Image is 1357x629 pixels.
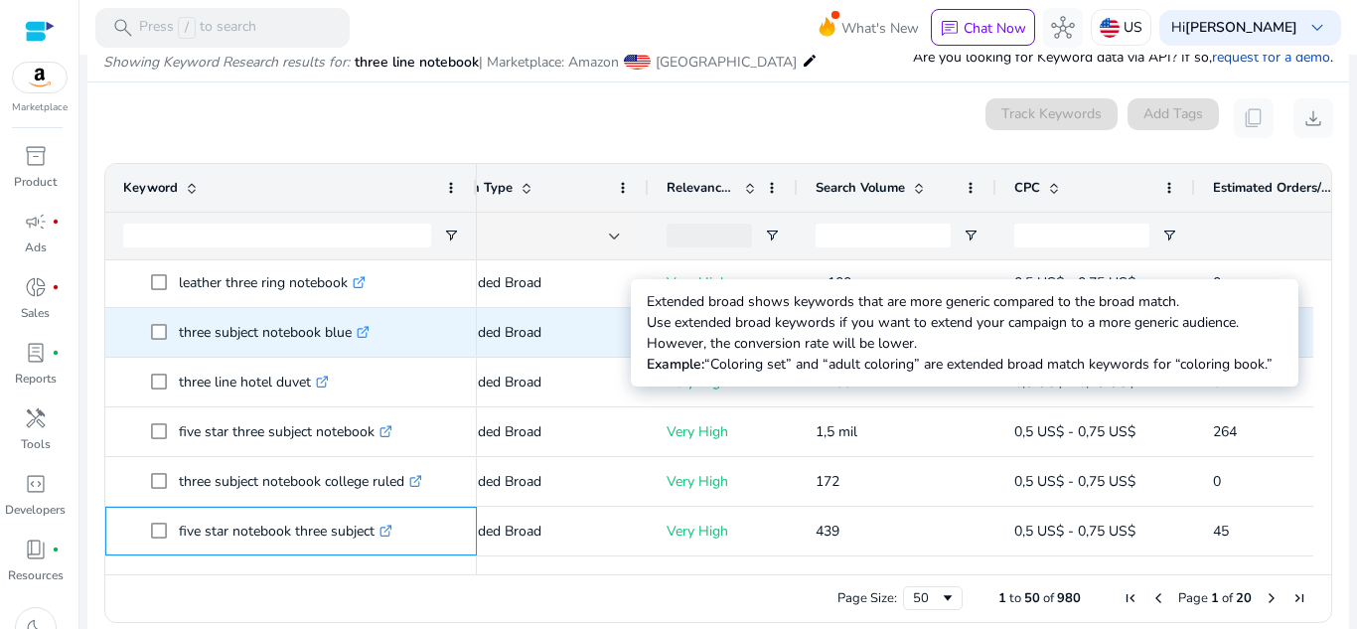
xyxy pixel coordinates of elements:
[52,283,60,291] span: fiber_manual_record
[24,144,48,168] span: inventory_2
[1124,10,1142,45] p: US
[8,566,64,584] p: Resources
[443,511,631,551] p: Extended Broad
[1211,589,1219,607] span: 1
[913,589,940,607] div: 50
[963,228,979,243] button: Open Filter Menu
[123,224,431,247] input: Keyword Filter Input
[24,538,48,561] span: book_4
[667,411,780,452] p: Very High
[24,406,48,430] span: handyman
[816,472,839,491] span: 172
[14,173,57,191] p: Product
[1123,590,1138,606] div: First Page
[667,262,780,303] p: Very High
[1043,8,1083,48] button: hub
[1024,589,1040,607] span: 50
[816,179,905,197] span: Search Volume
[998,589,1006,607] span: 1
[1009,589,1021,607] span: to
[24,275,48,299] span: donut_small
[816,373,851,392] span: < 100
[24,472,48,496] span: code_blocks
[667,179,736,197] span: Relevance Score
[103,53,350,72] i: Showing Keyword Research results for:
[52,546,60,553] span: fiber_manual_record
[25,238,47,256] p: Ads
[139,17,256,39] p: Press to search
[13,63,67,92] img: amazon.svg
[179,461,422,502] p: three subject notebook college ruled
[1150,590,1166,606] div: Previous Page
[443,179,513,197] span: Match Type
[179,411,392,452] p: five star three subject notebook
[1213,472,1221,491] span: 0
[1014,224,1149,247] input: CPC Filter Input
[1178,589,1208,607] span: Page
[1100,18,1120,38] img: us.svg
[52,218,60,226] span: fiber_manual_record
[1213,522,1229,541] span: 45
[667,461,780,502] p: Very High
[1185,18,1297,37] b: [PERSON_NAME]
[1213,273,1221,292] span: 0
[443,262,631,303] p: Extended Broad
[1014,522,1135,541] span: 0,5 US$ - 0,75 US$
[443,228,459,243] button: Open Filter Menu
[1014,273,1135,292] span: 0,5 US$ - 0,75 US$
[179,262,366,303] p: leather three ring notebook
[1014,422,1135,441] span: 0,5 US$ - 0,75 US$
[1301,106,1325,130] span: download
[1222,589,1233,607] span: of
[816,273,851,292] span: < 100
[1057,589,1081,607] span: 980
[1014,472,1135,491] span: 0,5 US$ - 0,75 US$
[24,210,48,234] span: campaign
[179,312,370,353] p: three subject notebook blue
[1305,16,1329,40] span: keyboard_arrow_down
[964,19,1026,38] p: Chat Now
[816,422,857,441] span: 1,5 mil
[111,16,135,40] span: search
[1161,228,1177,243] button: Open Filter Menu
[841,11,919,46] span: What's New
[1236,589,1252,607] span: 20
[179,362,329,402] p: three line hotel duvet
[443,411,631,452] p: Extended Broad
[667,511,780,551] p: Very High
[1291,590,1307,606] div: Last Page
[903,586,963,610] div: Page Size
[931,9,1035,47] button: chatChat Now
[5,501,66,519] p: Developers
[24,341,48,365] span: lab_profile
[1014,179,1040,197] span: CPC
[443,461,631,502] p: Extended Broad
[764,228,780,243] button: Open Filter Menu
[656,53,797,72] span: [GEOGRAPHIC_DATA]
[12,100,68,115] p: Marketplace
[1051,16,1075,40] span: hub
[52,349,60,357] span: fiber_manual_record
[802,49,818,73] mat-icon: edit
[1264,590,1280,606] div: Next Page
[816,224,951,247] input: Search Volume Filter Input
[123,179,178,197] span: Keyword
[1171,21,1297,35] p: Hi
[179,511,392,551] p: five star notebook three subject
[940,19,960,39] span: chat
[1213,422,1237,441] span: 264
[15,370,57,388] p: Reports
[21,435,51,453] p: Tools
[443,362,631,402] p: Extended Broad
[479,53,619,72] span: | Marketplace: Amazon
[355,53,479,72] span: three line notebook
[178,17,196,39] span: /
[443,312,631,353] p: Extended Broad
[1293,98,1333,138] button: download
[837,589,897,607] div: Page Size:
[647,291,1282,375] p: Extended broad shows keywords that are more generic compared to the broad match. Use extended bro...
[1043,589,1054,607] span: of
[1213,179,1332,197] span: Estimated Orders/Month
[21,304,50,322] p: Sales
[816,522,839,541] span: 439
